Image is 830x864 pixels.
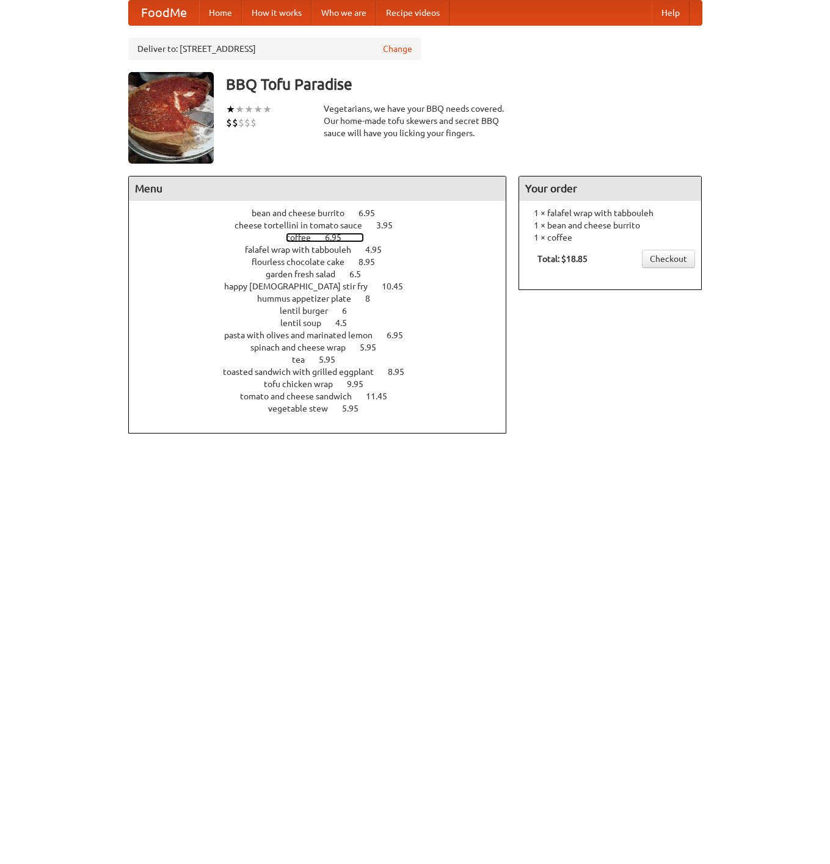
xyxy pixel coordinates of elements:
[235,220,415,230] a: cheese tortellini in tomato sauce 3.95
[226,116,232,129] li: $
[365,294,382,303] span: 8
[525,231,695,244] li: 1 × coffee
[525,219,695,231] li: 1 × bean and cheese burrito
[359,208,387,218] span: 6.95
[240,391,410,401] a: tomato and cheese sandwich 11.45
[235,103,244,116] li: ★
[264,379,345,389] span: tofu chicken wrap
[280,318,333,328] span: lentil soup
[387,330,415,340] span: 6.95
[263,103,272,116] li: ★
[257,294,393,303] a: hummus appetizer plate 8
[129,1,199,25] a: FoodMe
[324,103,507,139] div: Vegetarians, we have your BBQ needs covered. Our home-made tofu skewers and secret BBQ sauce will...
[232,116,238,129] li: $
[224,330,385,340] span: pasta with olives and marinated lemon
[347,379,376,389] span: 9.95
[226,72,702,96] h3: BBQ Tofu Paradise
[280,318,369,328] a: lentil soup 4.5
[365,245,394,255] span: 4.95
[286,233,364,242] a: coffee 6.95
[253,103,263,116] li: ★
[250,116,257,129] li: $
[280,306,369,316] a: lentil burger 6
[244,103,253,116] li: ★
[360,343,388,352] span: 5.95
[242,1,311,25] a: How it works
[319,355,348,365] span: 5.95
[226,103,235,116] li: ★
[292,355,358,365] a: tea 5.95
[252,208,398,218] a: bean and cheese burrito 6.95
[199,1,242,25] a: Home
[264,379,386,389] a: tofu chicken wrap 9.95
[286,233,323,242] span: coffee
[128,72,214,164] img: angular.jpg
[252,257,398,267] a: flourless chocolate cake 8.95
[519,176,701,201] h4: Your order
[383,43,412,55] a: Change
[292,355,317,365] span: tea
[335,318,359,328] span: 4.5
[223,367,427,377] a: toasted sandwich with grilled eggplant 8.95
[382,281,415,291] span: 10.45
[537,254,588,264] b: Total: $18.85
[238,116,244,129] li: $
[240,391,364,401] span: tomato and cheese sandwich
[224,281,426,291] a: happy [DEMOGRAPHIC_DATA] stir fry 10.45
[652,1,690,25] a: Help
[349,269,373,279] span: 6.5
[266,269,348,279] span: garden fresh salad
[129,176,506,201] h4: Menu
[224,281,380,291] span: happy [DEMOGRAPHIC_DATA] stir fry
[280,306,340,316] span: lentil burger
[223,367,386,377] span: toasted sandwich with grilled eggplant
[366,391,399,401] span: 11.45
[245,245,363,255] span: falafel wrap with tabbouleh
[342,404,371,413] span: 5.95
[342,306,359,316] span: 6
[244,116,250,129] li: $
[388,367,417,377] span: 8.95
[268,404,381,413] a: vegetable stew 5.95
[250,343,358,352] span: spinach and cheese wrap
[311,1,376,25] a: Who we are
[268,404,340,413] span: vegetable stew
[359,257,387,267] span: 8.95
[325,233,354,242] span: 6.95
[224,330,426,340] a: pasta with olives and marinated lemon 6.95
[235,220,374,230] span: cheese tortellini in tomato sauce
[266,269,384,279] a: garden fresh salad 6.5
[525,207,695,219] li: 1 × falafel wrap with tabbouleh
[250,343,399,352] a: spinach and cheese wrap 5.95
[376,220,405,230] span: 3.95
[245,245,404,255] a: falafel wrap with tabbouleh 4.95
[642,250,695,268] a: Checkout
[128,38,421,60] div: Deliver to: [STREET_ADDRESS]
[252,208,357,218] span: bean and cheese burrito
[252,257,357,267] span: flourless chocolate cake
[376,1,450,25] a: Recipe videos
[257,294,363,303] span: hummus appetizer plate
